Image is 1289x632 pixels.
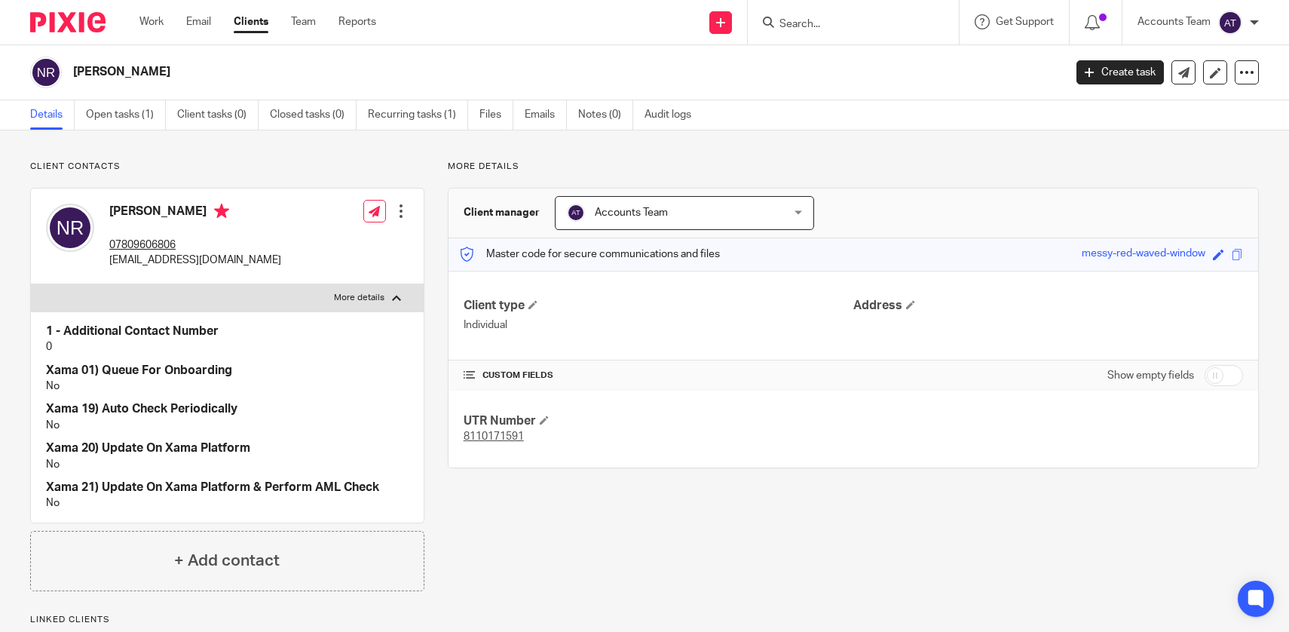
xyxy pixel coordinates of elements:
[1076,60,1164,84] a: Create task
[291,14,316,29] a: Team
[578,100,633,130] a: Notes (0)
[177,100,259,130] a: Client tasks (0)
[46,480,409,495] h4: Xama 21) Update On Xama Platform & Perform AML Check
[464,370,853,382] h4: CUSTOM FIELDS
[174,549,280,572] h4: + Add contact
[109,240,176,250] tcxspan: Call 07809606806 via 3CX
[46,401,409,417] h4: Xama 19) Auto Check Periodically
[464,205,540,220] h3: Client manager
[464,413,853,429] h4: UTR Number
[46,324,409,339] h4: 1 - Additional Contact Number
[30,57,62,88] img: svg%3E
[46,495,409,511] p: No
[460,247,720,262] p: Master code for secure communications and files
[46,363,409,379] h4: Xama 01) Queue For Onboarding
[464,318,853,333] p: Individual
[73,64,858,80] h2: [PERSON_NAME]
[46,379,409,394] p: No
[46,440,409,456] h4: Xama 20) Update On Xama Platform
[853,298,1243,314] h4: Address
[778,18,914,32] input: Search
[525,100,567,130] a: Emails
[996,17,1054,27] span: Get Support
[109,204,281,222] h4: [PERSON_NAME]
[139,14,164,29] a: Work
[595,207,668,218] span: Accounts Team
[30,614,424,626] p: Linked clients
[46,204,94,252] img: svg%3E
[46,457,409,472] p: No
[109,253,281,268] p: [EMAIL_ADDRESS][DOMAIN_NAME]
[464,431,524,442] tcxspan: Call 8110171591 via 3CX
[30,100,75,130] a: Details
[479,100,513,130] a: Files
[338,14,376,29] a: Reports
[644,100,703,130] a: Audit logs
[46,418,409,433] p: No
[270,100,357,130] a: Closed tasks (0)
[368,100,468,130] a: Recurring tasks (1)
[448,161,1259,173] p: More details
[86,100,166,130] a: Open tasks (1)
[30,161,424,173] p: Client contacts
[567,204,585,222] img: svg%3E
[334,292,384,304] p: More details
[1137,14,1211,29] p: Accounts Team
[464,298,853,314] h4: Client type
[1082,246,1205,263] div: messy-red-waved-window
[30,12,106,32] img: Pixie
[186,14,211,29] a: Email
[46,339,409,354] p: 0
[1107,368,1194,383] label: Show empty fields
[214,204,229,219] i: Primary
[1218,11,1242,35] img: svg%3E
[234,14,268,29] a: Clients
